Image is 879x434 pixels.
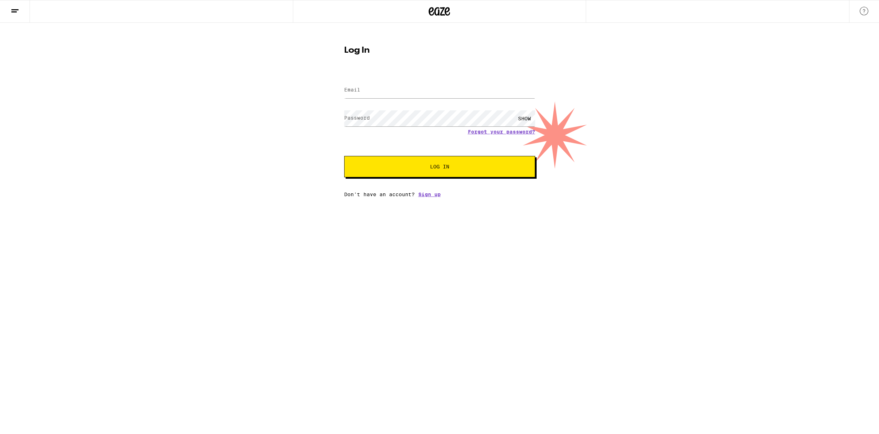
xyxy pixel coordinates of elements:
span: Log In [430,164,449,169]
a: Forgot your password? [468,129,535,135]
input: Email [344,82,535,98]
label: Email [344,87,360,93]
button: Log In [344,156,535,177]
a: Sign up [418,192,441,197]
label: Password [344,115,370,121]
div: Don't have an account? [344,192,535,197]
h1: Log In [344,46,535,55]
div: SHOW [514,110,535,126]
